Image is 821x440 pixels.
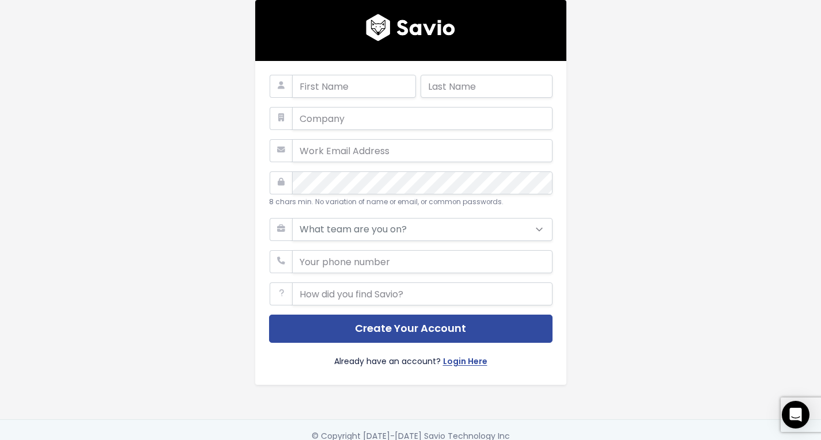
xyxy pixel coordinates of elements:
input: How did you find Savio? [292,282,553,305]
a: Login Here [443,354,487,371]
button: Create Your Account [269,315,553,343]
input: Work Email Address [292,139,553,162]
input: Your phone number [292,250,553,273]
img: logo600x187.a314fd40982d.png [366,14,455,41]
input: First Name [292,75,416,98]
input: Last Name [421,75,553,98]
small: 8 chars min. No variation of name or email, or common passwords. [269,197,504,206]
div: Open Intercom Messenger [782,401,809,428]
div: Already have an account? [269,343,553,371]
input: Company [292,107,553,130]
